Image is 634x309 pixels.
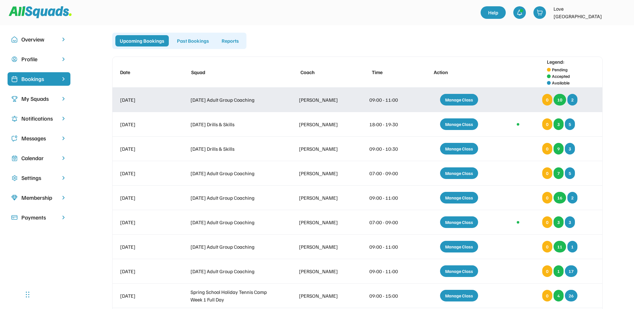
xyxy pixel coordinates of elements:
[554,192,566,203] div: 16
[120,96,168,104] div: [DATE]
[565,216,575,228] div: 3
[369,243,407,251] div: 09:00 - 11:00
[60,56,67,62] img: chevron-right.svg
[60,195,67,201] img: chevron-right.svg
[542,192,552,203] div: 0
[440,143,478,154] div: Manage Class
[542,265,552,277] div: 0
[120,243,168,251] div: [DATE]
[369,145,407,153] div: 09:00 - 10:30
[554,143,564,154] div: 9
[190,288,276,303] div: Spring School Holiday Tennis Camp Week 1 Full Day
[552,73,570,79] div: Accepted
[440,192,478,203] div: Manage Class
[21,114,57,123] div: Notifications
[11,56,18,62] img: user-circle.svg
[9,6,72,18] img: Squad%20Logo.svg
[440,265,478,277] div: Manage Class
[299,268,346,275] div: [PERSON_NAME]
[440,290,478,301] div: Manage Class
[120,145,168,153] div: [DATE]
[565,118,575,130] div: 5
[190,170,276,177] div: [DATE] Adult Group Coaching
[369,121,407,128] div: 18:00 - 19:30
[554,241,566,252] div: 11
[21,213,57,222] div: Payments
[440,241,478,252] div: Manage Class
[369,219,407,226] div: 07:00 - 09:00
[369,170,407,177] div: 07:00 - 09:00
[567,192,577,203] div: 2
[11,135,18,142] img: Icon%20copy%205.svg
[299,292,346,300] div: [PERSON_NAME]
[542,118,552,130] div: 0
[21,193,57,202] div: Membership
[60,175,67,181] img: chevron-right.svg
[542,241,552,252] div: 0
[299,243,346,251] div: [PERSON_NAME]
[554,5,610,20] div: Love [GEOGRAPHIC_DATA]
[120,292,168,300] div: [DATE]
[542,290,552,301] div: 0
[554,94,566,106] div: 10
[547,58,565,66] div: Legend:
[440,216,478,228] div: Manage Class
[217,35,243,46] div: Reports
[565,143,575,154] div: 3
[11,96,18,102] img: Icon%20copy%203.svg
[299,145,346,153] div: [PERSON_NAME]
[542,94,552,106] div: 0
[190,243,276,251] div: [DATE] Adult Group Coaching
[190,96,276,104] div: [DATE] Adult Group Coaching
[60,36,67,42] img: chevron-right.svg
[567,241,577,252] div: 1
[552,79,570,86] div: Available
[614,6,626,19] img: LTPP_Logo_REV.jpeg
[299,96,346,104] div: [PERSON_NAME]
[190,268,276,275] div: [DATE] Adult Group Coaching
[11,36,18,43] img: Icon%20copy%2010.svg
[120,268,168,275] div: [DATE]
[60,155,67,161] img: chevron-right.svg
[21,134,57,143] div: Messages
[565,167,575,179] div: 5
[369,268,407,275] div: 09:00 - 11:00
[115,35,169,46] div: Upcoming Bookings
[440,118,478,130] div: Manage Class
[542,143,552,154] div: 0
[60,76,67,82] img: chevron-right%20copy%203.svg
[537,9,543,16] img: shopping-cart-01%20%281%29.svg
[369,96,407,104] div: 09:00 - 11:00
[60,116,67,122] img: chevron-right.svg
[190,121,276,128] div: [DATE] Drills & Skills
[552,66,568,73] div: Pending
[60,96,67,102] img: chevron-right.svg
[299,121,346,128] div: [PERSON_NAME]
[11,116,18,122] img: Icon%20copy%204.svg
[299,194,346,202] div: [PERSON_NAME]
[554,118,564,130] div: 3
[11,155,18,161] img: Icon%20copy%207.svg
[542,216,552,228] div: 0
[565,265,577,277] div: 17
[21,174,57,182] div: Settings
[369,292,407,300] div: 09:00 - 15:00
[120,121,168,128] div: [DATE]
[21,95,57,103] div: My Squads
[21,75,57,83] div: Bookings
[60,214,67,220] img: chevron-right.svg
[21,55,57,63] div: Profile
[21,154,57,162] div: Calendar
[440,94,478,106] div: Manage Class
[542,167,552,179] div: 0
[11,76,18,82] img: Icon%20%2819%29.svg
[21,35,57,44] div: Overview
[11,175,18,181] img: Icon%20copy%2016.svg
[554,216,564,228] div: 3
[11,214,18,221] img: Icon%20%2815%29.svg
[60,135,67,141] img: chevron-right.svg
[11,195,18,201] img: Icon%20copy%208.svg
[120,194,168,202] div: [DATE]
[372,68,410,76] div: Time
[299,170,346,177] div: [PERSON_NAME]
